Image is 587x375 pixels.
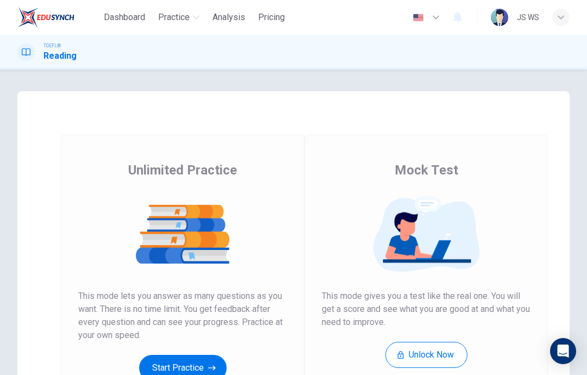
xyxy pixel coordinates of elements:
[78,290,287,342] span: This mode lets you answer as many questions as you want. There is no time limit. You get feedback...
[395,161,458,179] span: Mock Test
[491,9,508,26] img: Profile picture
[99,8,149,27] button: Dashboard
[43,49,77,62] h1: Reading
[43,42,61,49] span: TOEFL®
[254,8,289,27] button: Pricing
[385,342,467,368] button: Unlock Now
[258,11,285,24] span: Pricing
[322,290,530,329] span: This mode gives you a test like the real one. You will get a score and see what you are good at a...
[213,11,245,24] span: Analysis
[104,11,145,24] span: Dashboard
[208,8,249,27] button: Analysis
[517,11,539,24] div: ๋JS WS
[17,7,74,28] img: EduSynch logo
[128,161,237,179] span: Unlimited Practice
[158,11,190,24] span: Practice
[550,338,576,364] div: Open Intercom Messenger
[411,14,425,22] img: en
[154,8,204,27] button: Practice
[17,7,99,28] a: EduSynch logo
